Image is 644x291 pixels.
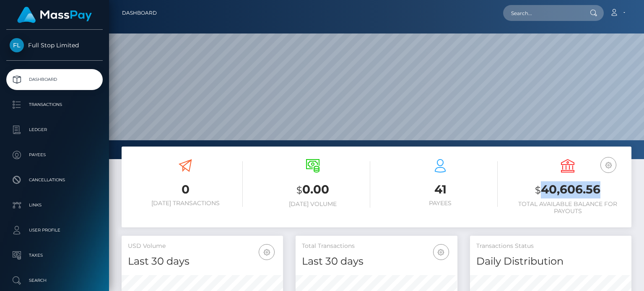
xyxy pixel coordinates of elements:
span: Full Stop Limited [6,41,103,49]
input: Search... [503,5,582,21]
h3: 0 [128,181,243,198]
small: $ [296,184,302,196]
a: Cancellations [6,170,103,191]
p: User Profile [10,224,99,237]
img: Full Stop Limited [10,38,24,52]
p: Dashboard [10,73,99,86]
h4: Last 30 days [128,254,277,269]
a: Payees [6,144,103,165]
img: MassPay Logo [17,7,92,23]
h6: [DATE] Volume [255,201,370,208]
small: $ [535,184,541,196]
h6: Payees [383,200,498,207]
a: Search [6,270,103,291]
a: Ledger [6,119,103,140]
p: Cancellations [10,174,99,186]
a: Dashboard [122,4,157,22]
h4: Daily Distribution [476,254,625,269]
p: Transactions [10,98,99,111]
h3: 0.00 [255,181,370,198]
a: Taxes [6,245,103,266]
a: Links [6,195,103,216]
p: Search [10,274,99,287]
h4: Last 30 days [302,254,451,269]
p: Ledger [10,124,99,136]
h3: 41 [383,181,498,198]
a: Dashboard [6,69,103,90]
p: Taxes [10,249,99,262]
p: Links [10,199,99,211]
h6: Total Available Balance for Payouts [510,201,625,215]
h3: 40,606.56 [510,181,625,198]
p: Payees [10,149,99,161]
h5: USD Volume [128,242,277,250]
h6: [DATE] Transactions [128,200,243,207]
h5: Transactions Status [476,242,625,250]
a: User Profile [6,220,103,241]
h5: Total Transactions [302,242,451,250]
a: Transactions [6,94,103,115]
